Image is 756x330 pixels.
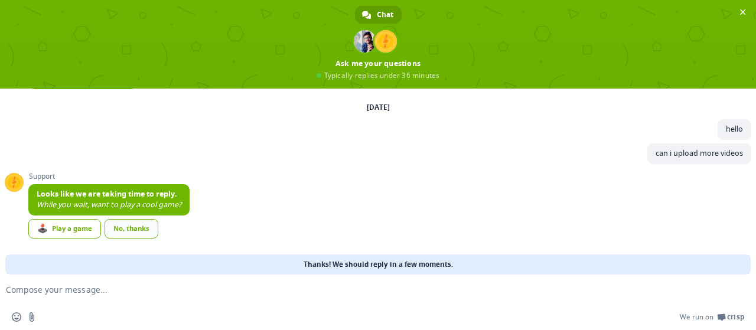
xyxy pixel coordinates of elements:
[27,312,37,322] span: Send a file
[37,189,177,199] span: Looks like we are taking time to reply.
[377,6,393,24] span: Chat
[6,285,712,295] textarea: Compose your message...
[680,312,744,322] a: We run onCrisp
[12,312,21,322] span: Insert an emoji
[737,6,749,18] span: Close chat
[37,200,181,210] span: While you wait, want to play a cool game?
[355,6,402,24] div: Chat
[105,219,158,238] div: No, thanks
[37,224,48,233] span: 🕹️
[28,172,190,181] span: Support
[304,254,453,275] span: Thanks! We should reply in a few moments.
[367,104,390,111] div: [DATE]
[656,148,743,158] span: can i upload more videos
[727,312,744,322] span: Crisp
[680,312,713,322] span: We run on
[28,219,101,238] div: Play a game
[726,124,743,134] span: hello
